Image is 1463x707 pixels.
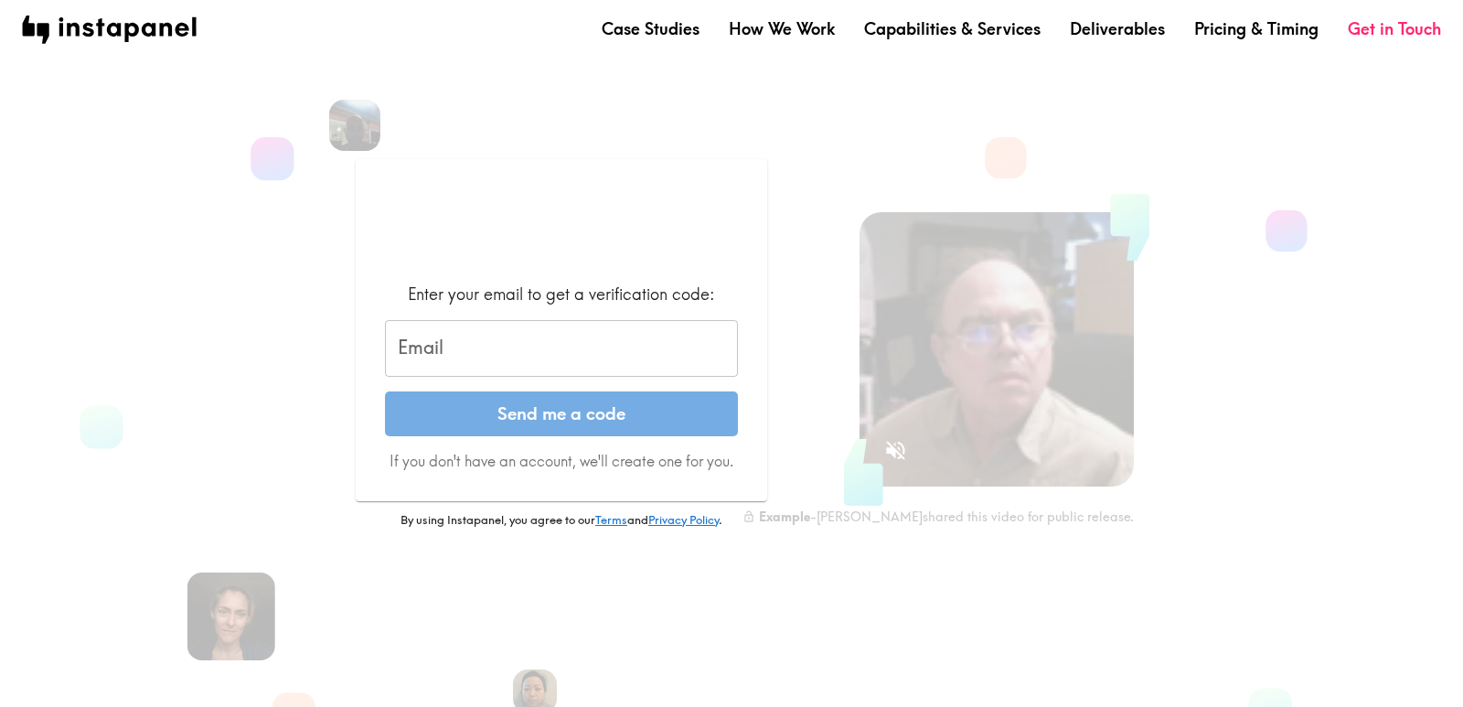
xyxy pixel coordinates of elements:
[329,100,380,151] img: Ari
[356,512,767,529] p: By using Instapanel, you agree to our and .
[595,512,627,527] a: Terms
[876,431,915,470] button: Sound is off
[385,283,738,305] div: Enter your email to get a verification code:
[602,17,699,40] a: Case Studies
[385,391,738,437] button: Send me a code
[187,573,275,660] img: Giannina
[1070,17,1165,40] a: Deliverables
[22,16,197,44] img: instapanel
[648,512,719,527] a: Privacy Policy
[864,17,1041,40] a: Capabilities & Services
[1348,17,1441,40] a: Get in Touch
[759,509,810,525] b: Example
[729,17,835,40] a: How We Work
[1194,17,1319,40] a: Pricing & Timing
[385,451,738,471] p: If you don't have an account, we'll create one for you.
[742,509,1134,525] div: - [PERSON_NAME] shared this video for public release.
